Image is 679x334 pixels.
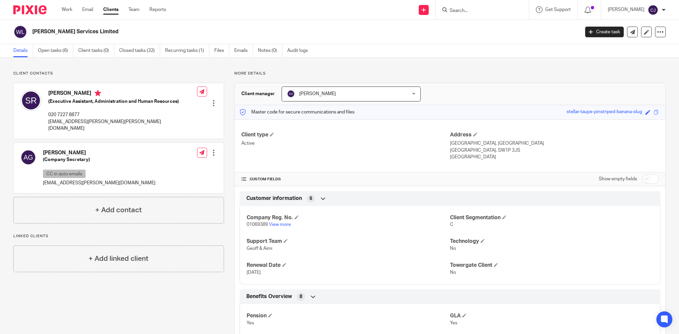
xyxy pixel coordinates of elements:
[43,149,155,156] h4: [PERSON_NAME]
[449,8,509,14] input: Search
[450,131,659,138] h4: Address
[247,246,272,251] span: Geoff & Aimi
[241,140,450,147] p: Active
[62,6,72,13] a: Work
[48,118,197,132] p: [EMAIL_ADDRESS][PERSON_NAME][PERSON_NAME][DOMAIN_NAME]
[247,262,450,269] h4: Renewal Date
[450,238,653,245] h4: Technology
[450,140,659,147] p: [GEOGRAPHIC_DATA], [GEOGRAPHIC_DATA]
[13,25,27,39] img: svg%3E
[648,5,658,15] img: svg%3E
[234,44,253,57] a: Emails
[89,253,148,264] h4: + Add linked client
[82,6,93,13] a: Email
[450,154,659,160] p: [GEOGRAPHIC_DATA]
[78,44,114,57] a: Client tasks (0)
[32,28,467,35] h2: [PERSON_NAME] Services Limited
[247,321,254,325] span: Yes
[95,205,142,215] h4: + Add contact
[241,131,450,138] h4: Client type
[246,195,302,202] span: Customer information
[13,5,47,14] img: Pixie
[585,27,624,37] a: Create task
[240,109,354,115] p: Master code for secure communications and files
[450,321,457,325] span: Yes
[48,111,197,118] p: 020 7227 8877
[450,214,653,221] h4: Client Segmentation
[13,234,224,239] p: Linked clients
[214,44,229,57] a: Files
[310,195,312,202] span: 6
[13,71,224,76] p: Client contacts
[450,246,456,251] span: No
[128,6,139,13] a: Team
[566,108,642,116] div: stellar-taupe-pinstriped-banana-slug
[43,156,155,163] h5: (Company Secretary)
[13,44,33,57] a: Details
[300,293,302,300] span: 8
[450,270,456,275] span: No
[119,44,160,57] a: Closed tasks (32)
[38,44,73,57] a: Open tasks (6)
[247,238,450,245] h4: Support Team
[450,312,653,319] h4: GLA
[95,90,101,96] i: Primary
[103,6,118,13] a: Clients
[299,91,336,96] span: [PERSON_NAME]
[48,98,197,105] h5: (Executive Assistant, Administration and Human Resources)
[20,90,42,111] img: svg%3E
[608,6,644,13] p: [PERSON_NAME]
[599,176,637,182] label: Show empty fields
[43,170,86,178] p: CC in auto emails
[247,312,450,319] h4: Pension
[287,44,313,57] a: Audit logs
[149,6,166,13] a: Reports
[287,90,295,98] img: svg%3E
[241,177,450,182] h4: CUSTOM FIELDS
[450,222,453,227] span: C
[241,90,275,97] h3: Client manager
[246,293,292,300] span: Benefits Overview
[48,90,197,98] h4: [PERSON_NAME]
[545,7,571,12] span: Get Support
[165,44,209,57] a: Recurring tasks (1)
[247,214,450,221] h4: Company Reg. No.
[450,147,659,154] p: [GEOGRAPHIC_DATA], SW1P 3JS
[234,71,666,76] p: More details
[269,222,291,227] a: View more
[258,44,282,57] a: Notes (0)
[43,180,155,186] p: [EMAIL_ADDRESS][PERSON_NAME][DOMAIN_NAME]
[450,262,653,269] h4: Towergate Client
[247,222,268,227] span: 01069389
[247,270,261,275] span: [DATE]
[20,149,36,165] img: svg%3E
